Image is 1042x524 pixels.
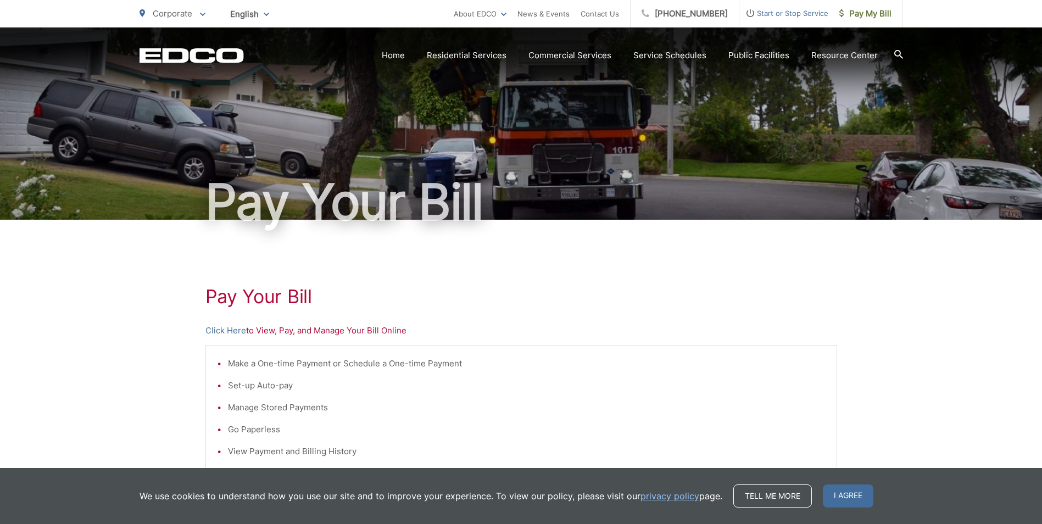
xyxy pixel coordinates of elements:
[228,401,826,414] li: Manage Stored Payments
[205,286,837,308] h1: Pay Your Bill
[228,423,826,436] li: Go Paperless
[581,7,619,20] a: Contact Us
[528,49,611,62] a: Commercial Services
[228,445,826,458] li: View Payment and Billing History
[427,49,506,62] a: Residential Services
[140,489,722,503] p: We use cookies to understand how you use our site and to improve your experience. To view our pol...
[205,324,246,337] a: Click Here
[823,484,873,508] span: I agree
[140,175,903,230] h1: Pay Your Bill
[140,48,244,63] a: EDCD logo. Return to the homepage.
[733,484,812,508] a: Tell me more
[633,49,706,62] a: Service Schedules
[839,7,891,20] span: Pay My Bill
[153,8,192,19] span: Corporate
[640,489,699,503] a: privacy policy
[811,49,878,62] a: Resource Center
[454,7,506,20] a: About EDCO
[728,49,789,62] a: Public Facilities
[222,4,277,24] span: English
[382,49,405,62] a: Home
[517,7,570,20] a: News & Events
[228,357,826,370] li: Make a One-time Payment or Schedule a One-time Payment
[228,379,826,392] li: Set-up Auto-pay
[205,324,837,337] p: to View, Pay, and Manage Your Bill Online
